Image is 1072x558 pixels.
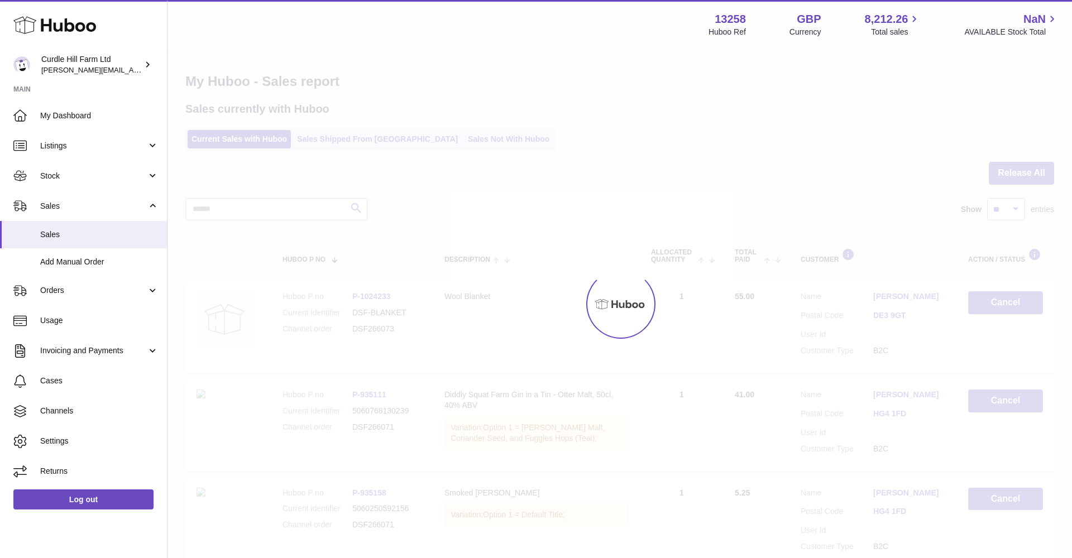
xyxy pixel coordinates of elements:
[709,27,746,37] div: Huboo Ref
[40,110,159,121] span: My Dashboard
[40,141,147,151] span: Listings
[13,56,30,73] img: miranda@diddlysquatfarmshop.com
[797,12,821,27] strong: GBP
[789,27,821,37] div: Currency
[40,315,159,326] span: Usage
[40,345,147,356] span: Invoicing and Payments
[871,27,921,37] span: Total sales
[40,376,159,386] span: Cases
[13,489,154,509] a: Log out
[865,12,921,37] a: 8,212.26 Total sales
[40,466,159,477] span: Returns
[41,65,224,74] span: [PERSON_NAME][EMAIL_ADDRESS][DOMAIN_NAME]
[41,54,142,75] div: Curdle Hill Farm Ltd
[40,436,159,446] span: Settings
[40,171,147,181] span: Stock
[964,27,1059,37] span: AVAILABLE Stock Total
[715,12,746,27] strong: 13258
[1023,12,1046,27] span: NaN
[40,201,147,211] span: Sales
[964,12,1059,37] a: NaN AVAILABLE Stock Total
[40,406,159,416] span: Channels
[40,285,147,296] span: Orders
[865,12,908,27] span: 8,212.26
[40,257,159,267] span: Add Manual Order
[40,229,159,240] span: Sales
